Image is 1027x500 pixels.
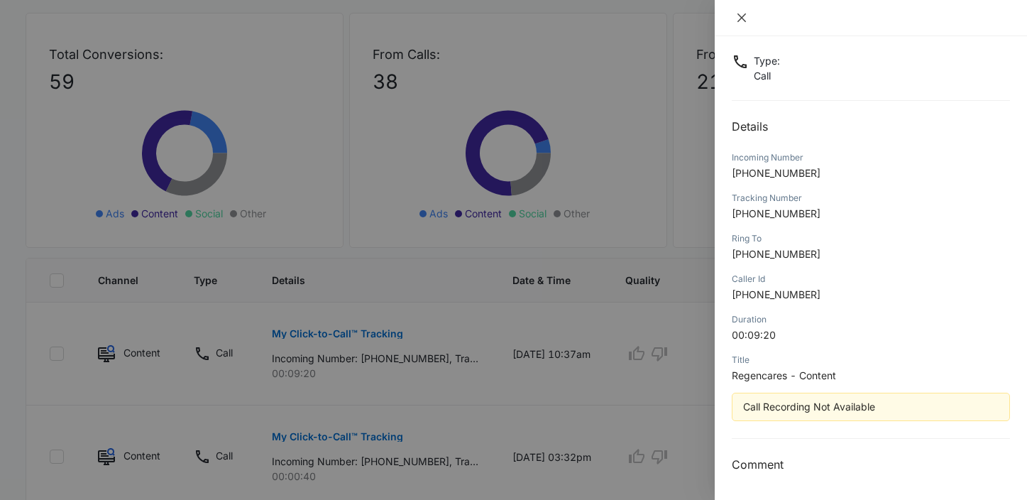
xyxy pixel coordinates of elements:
[23,37,34,48] img: website_grey.svg
[732,369,836,381] span: Regencares - Content
[732,248,820,260] span: [PHONE_NUMBER]
[40,23,70,34] div: v 4.0.25
[732,313,1010,326] div: Duration
[732,192,1010,205] div: Tracking Number
[54,84,127,93] div: Domain Overview
[732,354,1010,366] div: Title
[732,207,820,219] span: [PHONE_NUMBER]
[736,12,747,23] span: close
[732,273,1010,286] div: Caller Id
[732,167,820,179] span: [PHONE_NUMBER]
[732,456,1010,473] h3: Comment
[141,82,153,94] img: tab_keywords_by_traffic_grey.svg
[754,68,780,83] p: Call
[732,288,820,300] span: [PHONE_NUMBER]
[732,151,1010,164] div: Incoming Number
[157,84,239,93] div: Keywords by Traffic
[754,53,780,68] p: Type :
[37,37,156,48] div: Domain: [DOMAIN_NAME]
[732,118,1010,135] h2: Details
[732,232,1010,245] div: Ring To
[38,82,50,94] img: tab_domain_overview_orange.svg
[743,399,999,415] div: Call Recording Not Available
[732,329,776,341] span: 00:09:20
[23,23,34,34] img: logo_orange.svg
[732,11,752,24] button: Close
